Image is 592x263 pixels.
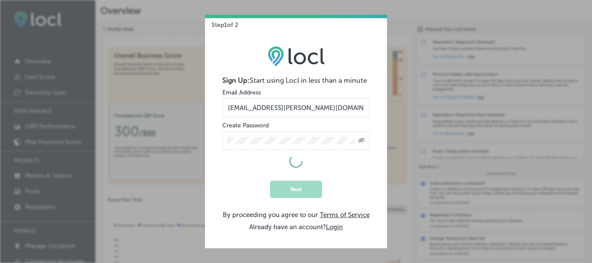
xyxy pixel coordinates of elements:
[14,23,21,29] img: website_grey.svg
[358,137,365,145] span: Toggle password visibility
[86,50,93,57] img: tab_keywords_by_traffic_grey.svg
[23,50,30,57] img: tab_domain_overview_orange.svg
[222,223,370,231] p: Already have an account?
[33,51,78,57] div: Domain Overview
[270,181,322,198] button: Next
[96,51,146,57] div: Keywords by Traffic
[222,89,261,96] label: Email Address
[222,76,250,84] strong: Sign Up:
[205,15,238,29] p: Step 1 of 2
[268,46,325,66] img: LOCL logo
[14,14,21,21] img: logo_orange.svg
[320,211,370,219] a: Terms of Service
[24,14,42,21] div: v 4.0.25
[326,223,343,231] button: Login
[23,23,95,29] div: Domain: [DOMAIN_NAME]
[222,211,370,219] p: By proceeding you agree to our
[222,122,269,129] label: Create Password
[250,76,367,84] span: Start using Locl in less than a minute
